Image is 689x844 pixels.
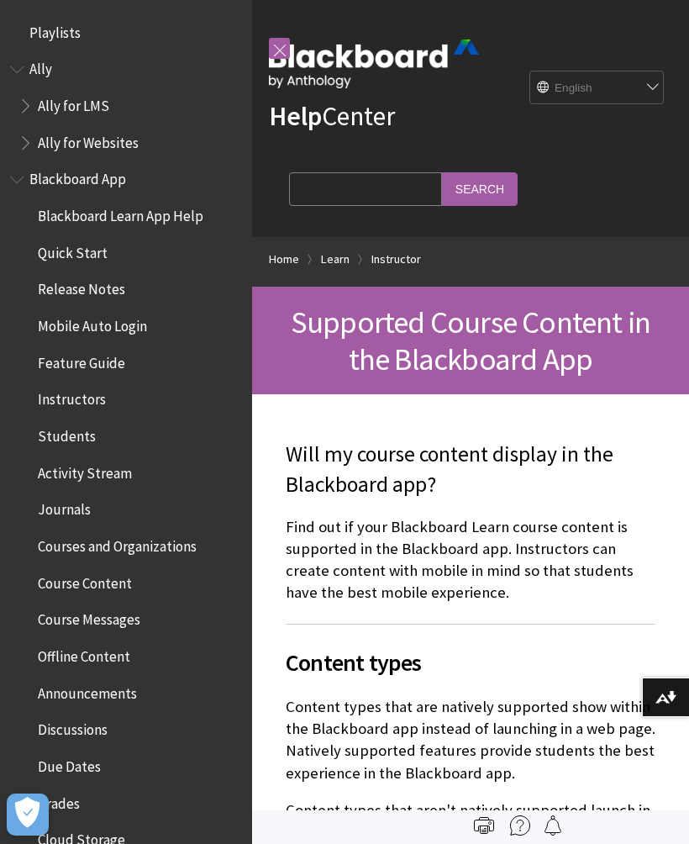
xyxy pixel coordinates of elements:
[38,386,106,409] span: Instructors
[286,440,655,500] p: Will my course content display in the Blackboard app?
[38,129,139,151] span: Ally for Websites
[38,349,125,372] span: Feature Guide
[38,679,137,702] span: Announcements
[474,815,494,836] img: Print
[38,276,125,298] span: Release Notes
[38,642,130,665] span: Offline Content
[38,312,147,335] span: Mobile Auto Login
[38,459,132,482] span: Activity Stream
[269,249,299,270] a: Home
[286,516,655,604] p: Find out if your Blackboard Learn course content is supported in the Blackboard app. Instructors ...
[10,18,242,47] nav: Book outline for Playlists
[269,99,322,133] strong: Help
[543,815,563,836] img: Follow this page
[510,815,530,836] img: More help
[38,422,96,445] span: Students
[38,239,108,261] span: Quick Start
[38,202,203,224] span: Blackboard Learn App Help
[38,715,108,738] span: Discussions
[38,92,109,114] span: Ally for LMS
[29,166,126,188] span: Blackboard App
[371,249,421,270] a: Instructor
[38,569,132,592] span: Course Content
[7,794,49,836] button: Open Preferences
[38,532,197,555] span: Courses and Organizations
[269,40,479,88] img: Blackboard by Anthology
[530,71,665,105] select: Site Language Selector
[38,606,140,629] span: Course Messages
[10,55,242,157] nav: Book outline for Anthology Ally Help
[38,496,91,519] span: Journals
[29,55,52,78] span: Ally
[38,789,80,812] span: Grades
[269,99,395,133] a: HelpCenter
[321,249,350,270] a: Learn
[291,303,650,378] span: Supported Course Content in the Blackboard App
[286,645,655,680] span: Content types
[442,172,518,205] input: Search
[38,752,101,775] span: Due Dates
[29,18,81,41] span: Playlists
[286,696,655,784] p: Content types that are natively supported show within the Blackboard app instead of launching in ...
